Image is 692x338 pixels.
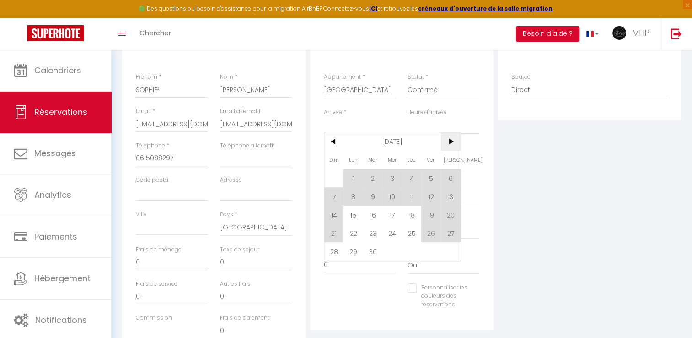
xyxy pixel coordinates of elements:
[34,231,77,242] span: Paiements
[408,73,424,82] label: Statut
[382,206,402,224] span: 17
[7,4,35,31] button: Ouvrir le widget de chat LiveChat
[220,245,259,254] label: Taxe de séjour
[402,206,422,224] span: 18
[34,147,76,159] span: Messages
[511,44,667,50] h4: Plateformes
[671,28,682,39] img: logout
[343,132,441,151] span: [DATE]
[136,107,151,116] label: Email
[408,108,447,117] label: Heure d'arrivée
[421,169,441,187] span: 5
[27,25,84,41] img: Super Booking
[441,224,461,242] span: 27
[220,107,260,116] label: Email alternatif
[363,187,383,206] span: 9
[363,224,383,242] span: 23
[402,151,422,169] span: Jeu
[382,169,402,187] span: 3
[220,73,233,82] label: Nom
[324,242,344,261] span: 28
[324,187,344,206] span: 7
[421,187,441,206] span: 12
[343,151,363,169] span: Lun
[369,5,377,12] a: ICI
[324,224,344,242] span: 21
[136,314,172,322] label: Commission
[324,206,344,224] span: 14
[324,44,480,50] h4: Détails Réservation
[441,151,461,169] span: [PERSON_NAME]
[220,280,250,289] label: Autres frais
[441,132,461,151] span: >
[516,26,579,42] button: Besoin d'aide ?
[34,65,81,76] span: Calendriers
[382,187,402,206] span: 10
[343,169,363,187] span: 1
[511,73,531,82] label: Source
[324,151,344,169] span: Dim
[34,273,91,284] span: Hébergement
[363,242,383,261] span: 30
[343,242,363,261] span: 29
[441,169,461,187] span: 6
[421,206,441,224] span: 19
[402,169,422,187] span: 4
[34,189,71,201] span: Analytics
[612,26,626,40] img: ...
[402,224,422,242] span: 25
[324,132,344,151] span: <
[363,169,383,187] span: 2
[632,27,649,38] span: MHP
[606,18,661,50] a: ... MHP
[417,283,468,310] label: Personnaliser les couleurs des réservations
[324,73,361,82] label: Appartement
[441,187,461,206] span: 13
[220,314,269,322] label: Frais de paiement
[136,44,292,50] h4: Détails Voyageur
[136,142,165,150] label: Téléphone
[421,224,441,242] span: 26
[136,210,147,219] label: Ville
[220,210,233,219] label: Pays
[136,280,177,289] label: Frais de service
[382,151,402,169] span: Mer
[34,106,87,118] span: Réservations
[324,108,342,117] label: Arrivée
[220,176,241,185] label: Adresse
[139,28,171,38] span: Chercher
[136,73,157,82] label: Prénom
[363,151,383,169] span: Mar
[133,18,178,50] a: Chercher
[343,224,363,242] span: 22
[441,206,461,224] span: 20
[136,245,182,254] label: Frais de ménage
[402,187,422,206] span: 11
[343,187,363,206] span: 8
[343,206,363,224] span: 15
[382,224,402,242] span: 24
[136,176,170,185] label: Code postal
[421,151,441,169] span: Ven
[35,314,87,326] span: Notifications
[418,5,553,12] a: créneaux d'ouverture de la salle migration
[220,142,274,150] label: Téléphone alternatif
[363,206,383,224] span: 16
